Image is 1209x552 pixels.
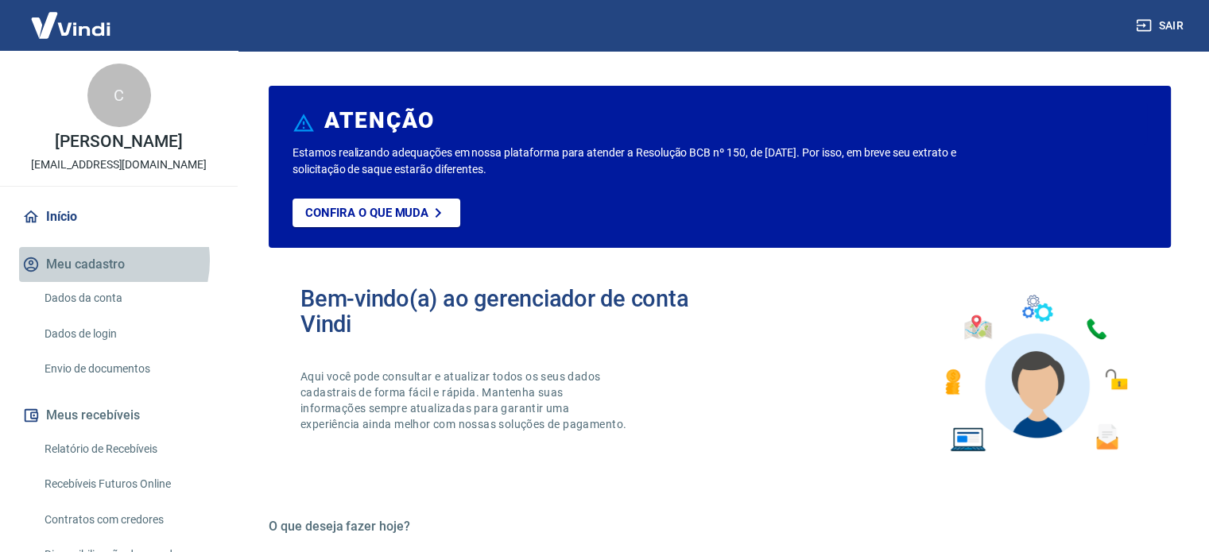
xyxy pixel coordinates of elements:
p: Estamos realizando adequações em nossa plataforma para atender a Resolução BCB nº 150, de [DATE].... [293,145,976,178]
a: Início [19,199,219,234]
p: [EMAIL_ADDRESS][DOMAIN_NAME] [31,156,207,173]
h6: ATENÇÃO [324,113,435,129]
h5: O que deseja fazer hoje? [269,519,1171,535]
p: Aqui você pode consultar e atualizar todos os seus dados cadastrais de forma fácil e rápida. Mant... [300,369,630,432]
p: Confira o que muda [305,206,428,220]
a: Recebíveis Futuros Online [38,468,219,500]
a: Contratos com credores [38,504,219,536]
h2: Bem-vindo(a) ao gerenciador de conta Vindi [300,286,720,337]
a: Relatório de Recebíveis [38,433,219,465]
img: Vindi [19,1,122,49]
button: Sair [1133,11,1190,41]
a: Envio de documentos [38,353,219,385]
p: [PERSON_NAME] [55,133,182,150]
a: Dados da conta [38,282,219,315]
img: Imagem de um avatar masculino com diversos icones exemplificando as funcionalidades do gerenciado... [931,286,1139,461]
button: Meu cadastro [19,247,219,282]
div: C [87,64,151,127]
a: Confira o que muda [293,199,460,227]
a: Dados de login [38,318,219,350]
button: Meus recebíveis [19,398,219,433]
